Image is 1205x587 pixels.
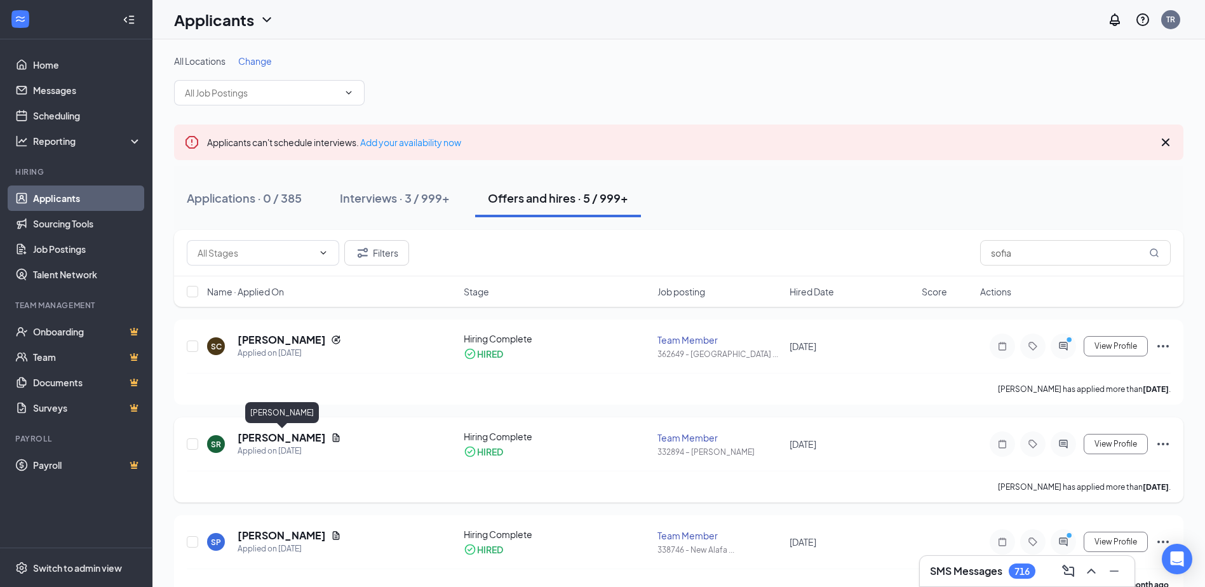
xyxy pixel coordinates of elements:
h1: Applicants [174,9,254,30]
svg: Note [995,537,1010,547]
button: View Profile [1084,532,1148,552]
div: SP [211,537,221,548]
span: [DATE] [790,341,816,352]
div: Team Member [657,334,782,346]
svg: CheckmarkCircle [464,347,476,360]
a: PayrollCrown [33,452,142,478]
div: Hiring Complete [464,332,650,345]
svg: ComposeMessage [1061,563,1076,579]
svg: PrimaryDot [1063,336,1079,346]
span: All Locations [174,55,226,67]
span: Actions [980,285,1011,298]
a: Applicants [33,186,142,211]
svg: Cross [1158,135,1173,150]
svg: Ellipses [1155,339,1171,354]
div: SC [211,341,222,352]
button: Minimize [1104,561,1124,581]
svg: ChevronUp [1084,563,1099,579]
span: Job posting [657,285,705,298]
a: Sourcing Tools [33,211,142,236]
div: Switch to admin view [33,562,122,574]
a: TeamCrown [33,344,142,370]
div: Team Member [657,431,782,444]
svg: ChevronDown [318,248,328,258]
div: Hiring Complete [464,430,650,443]
svg: ActiveChat [1056,537,1071,547]
input: All Stages [198,246,313,260]
span: View Profile [1094,342,1137,351]
svg: Minimize [1107,563,1122,579]
span: [DATE] [790,536,816,548]
div: Team Member [657,529,782,542]
a: Messages [33,78,142,103]
svg: Tag [1025,439,1040,449]
div: Applied on [DATE] [238,543,341,555]
a: Add your availability now [360,137,461,148]
svg: ActiveChat [1056,341,1071,351]
div: 332894 – [PERSON_NAME] [657,447,782,457]
span: Hired Date [790,285,834,298]
svg: Settings [15,562,28,574]
span: Stage [464,285,489,298]
h3: SMS Messages [930,564,1002,578]
div: Applied on [DATE] [238,347,341,360]
span: View Profile [1094,440,1137,449]
svg: Error [184,135,199,150]
svg: Notifications [1107,12,1122,27]
a: Talent Network [33,262,142,287]
input: Search in offers and hires [980,240,1171,266]
span: View Profile [1094,537,1137,546]
div: Applications · 0 / 385 [187,190,302,206]
div: 338746 - New Alafa ... [657,544,782,555]
svg: PrimaryDot [1063,532,1079,542]
a: SurveysCrown [33,395,142,421]
span: Applicants can't schedule interviews. [207,137,461,148]
button: View Profile [1084,434,1148,454]
svg: CheckmarkCircle [464,445,476,458]
svg: Analysis [15,135,28,147]
h5: [PERSON_NAME] [238,333,326,347]
a: Job Postings [33,236,142,262]
a: OnboardingCrown [33,319,142,344]
h5: [PERSON_NAME] [238,529,326,543]
svg: WorkstreamLogo [14,13,27,25]
svg: Collapse [123,13,135,26]
svg: Reapply [331,335,341,345]
a: Home [33,52,142,78]
b: [DATE] [1143,482,1169,492]
p: [PERSON_NAME] has applied more than . [998,384,1171,395]
div: Applied on [DATE] [238,445,341,457]
span: [DATE] [790,438,816,450]
a: DocumentsCrown [33,370,142,395]
input: All Job Postings [185,86,339,100]
button: Filter Filters [344,240,409,266]
svg: Tag [1025,341,1040,351]
svg: Tag [1025,537,1040,547]
div: Interviews · 3 / 999+ [340,190,450,206]
div: HIRED [477,445,503,458]
h5: [PERSON_NAME] [238,431,326,445]
div: Hiring Complete [464,528,650,541]
p: [PERSON_NAME] has applied more than . [998,482,1171,492]
div: Hiring [15,166,139,177]
button: ComposeMessage [1058,561,1079,581]
div: TR [1166,14,1175,25]
div: HIRED [477,347,503,360]
button: View Profile [1084,336,1148,356]
svg: QuestionInfo [1135,12,1150,27]
div: Open Intercom Messenger [1162,544,1192,574]
svg: CheckmarkCircle [464,543,476,556]
div: Reporting [33,135,142,147]
svg: Note [995,439,1010,449]
div: 716 [1014,566,1030,577]
span: Name · Applied On [207,285,284,298]
b: [DATE] [1143,384,1169,394]
svg: ActiveChat [1056,439,1071,449]
div: Team Management [15,300,139,311]
span: Change [238,55,272,67]
a: Scheduling [33,103,142,128]
div: SR [211,439,221,450]
div: HIRED [477,543,503,556]
div: Offers and hires · 5 / 999+ [488,190,628,206]
svg: Note [995,341,1010,351]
